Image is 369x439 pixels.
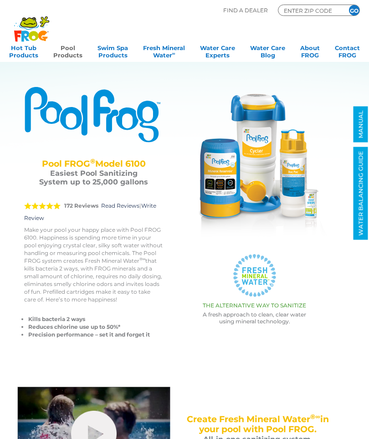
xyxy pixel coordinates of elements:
div: | [24,190,163,226]
strong: 172 Reviews [64,202,98,209]
p: Make your pool your happy place with Pool FROG 6100. Happiness is spending more time in your pool... [24,226,163,303]
a: WATER BALANCING GUIDE [354,147,368,240]
li: Kills bacteria 2 ways [28,315,163,323]
a: MANUAL [354,107,368,143]
sup: ® [90,157,95,165]
h2: Pool FROG Model 6100 [36,159,152,169]
a: AboutFROG [300,41,320,60]
p: A fresh approach to clean, clear water using mineral technology. [178,311,331,325]
a: Hot TubProducts [9,41,38,60]
sup: ®∞ [310,413,320,421]
li: Precision performance – set it and forget it [28,331,163,338]
img: Frog Products Logo [9,5,54,42]
img: Product Logo [24,86,163,143]
span: 5 [24,202,61,209]
a: Water CareBlog [250,41,285,60]
a: Water CareExperts [200,41,235,60]
span: Create Fresh Mineral Water in your pool with Pool FROG. [187,414,328,434]
h3: THE ALTERNATIVE WAY TO SANITIZE [178,302,331,309]
a: ContactFROG [335,41,360,60]
a: Read Reviews [101,202,139,209]
sup: ∞ [172,51,175,56]
a: Swim SpaProducts [97,41,128,60]
input: GO [349,5,359,15]
a: Write Review [24,202,156,221]
p: Find A Dealer [223,5,268,16]
a: PoolProducts [53,41,82,60]
li: Reduces chlorine use up to 50%* [28,323,163,331]
h3: Easiest Pool Sanitizing System up to 25,000 gallons [36,169,152,186]
sup: ®∞ [139,256,145,261]
a: Fresh MineralWater∞ [143,41,185,60]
